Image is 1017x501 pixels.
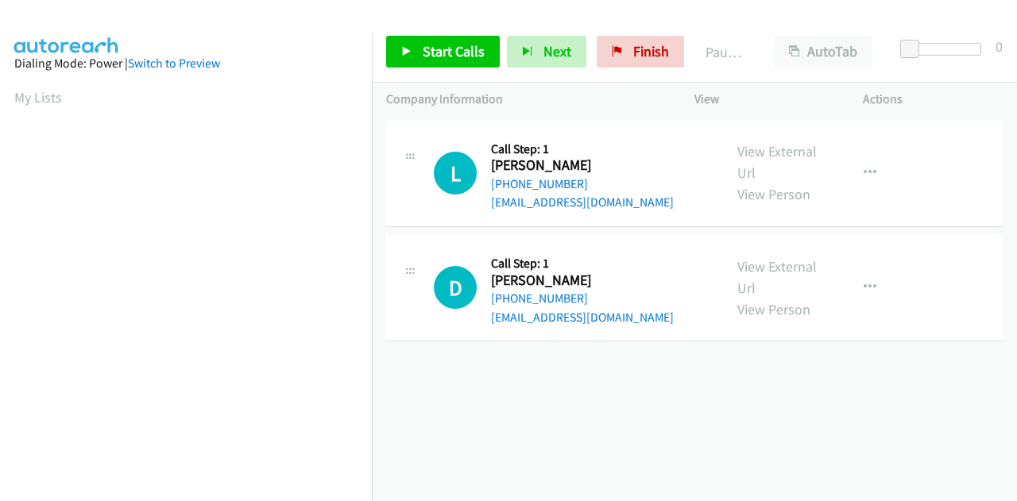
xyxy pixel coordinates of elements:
p: Paused [706,41,745,63]
a: Start Calls [386,36,500,67]
h1: D [434,266,477,309]
a: Finish [597,36,684,67]
a: [PHONE_NUMBER] [491,291,588,306]
h2: [PERSON_NAME] [491,272,615,290]
a: Switch to Preview [128,56,220,71]
span: Next [543,42,571,60]
a: View Person [737,300,810,318]
div: The call is yet to be attempted [434,152,477,195]
a: My Lists [14,88,62,106]
a: [PHONE_NUMBER] [491,176,588,191]
a: View External Url [737,257,817,297]
a: View Person [737,185,810,203]
div: The call is yet to be attempted [434,266,477,309]
h5: Call Step: 1 [491,256,674,272]
span: Start Calls [423,42,485,60]
span: Finish [633,42,669,60]
p: Actions [863,90,1003,109]
a: [EMAIL_ADDRESS][DOMAIN_NAME] [491,195,674,210]
p: Company Information [386,90,666,109]
h2: [PERSON_NAME] [491,156,615,175]
div: 0 [996,36,1003,57]
p: View [694,90,834,109]
a: [EMAIL_ADDRESS][DOMAIN_NAME] [491,310,674,325]
div: Delay between calls (in seconds) [908,43,981,56]
a: View External Url [737,142,817,182]
h5: Call Step: 1 [491,141,674,157]
div: Dialing Mode: Power | [14,54,358,73]
button: Next [507,36,586,67]
h1: L [434,152,477,195]
button: AutoTab [774,36,872,67]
